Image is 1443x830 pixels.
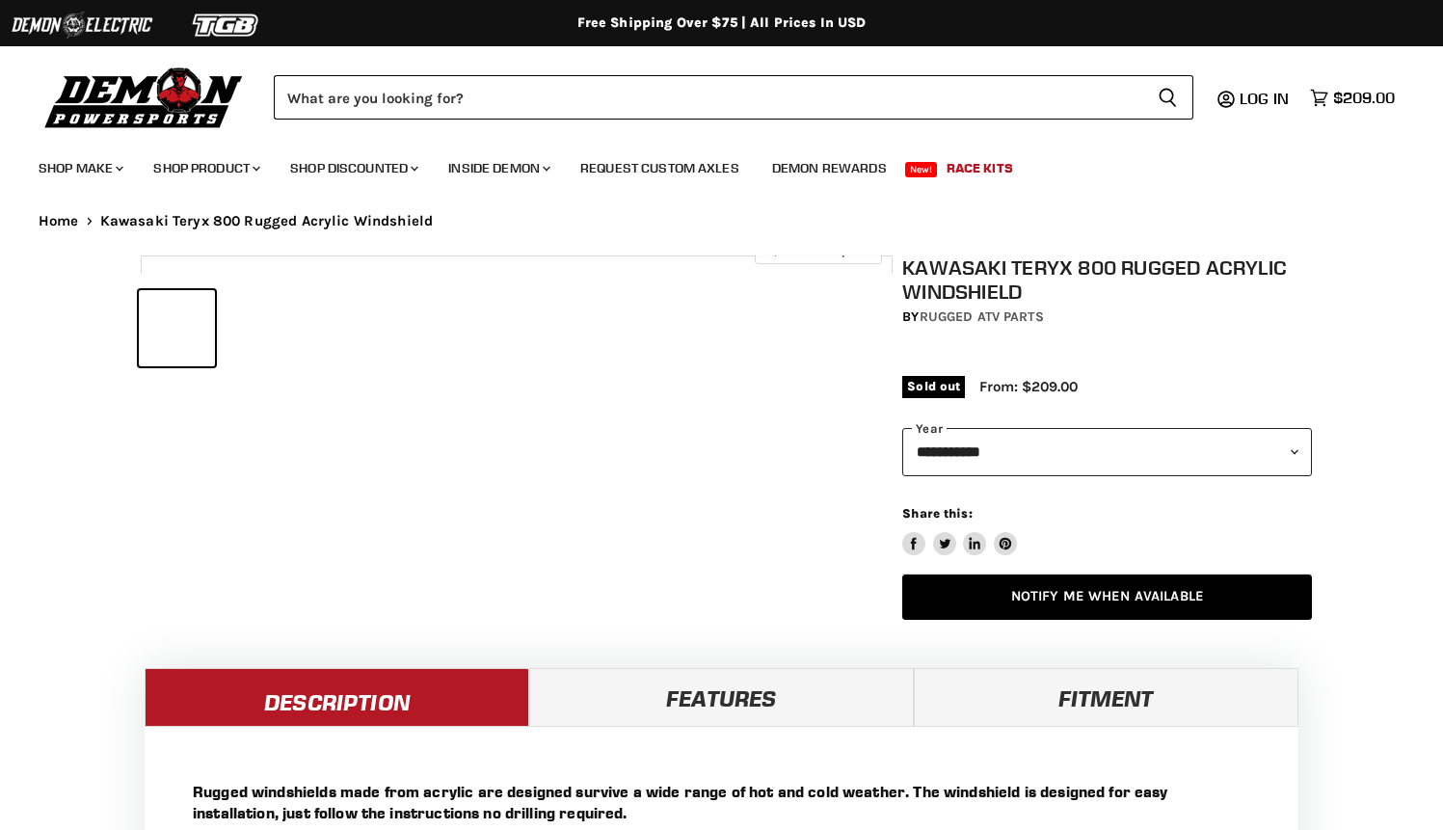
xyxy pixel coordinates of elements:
[979,378,1078,395] span: From: $209.00
[902,255,1312,304] h1: Kawasaki Teryx 800 Rugged Acrylic Windshield
[902,505,1017,556] aside: Share this:
[905,162,938,177] span: New!
[276,148,430,188] a: Shop Discounted
[100,213,434,229] span: Kawasaki Teryx 800 Rugged Acrylic Windshield
[274,75,1142,120] input: Search
[932,148,1028,188] a: Race Kits
[39,213,79,229] a: Home
[10,7,154,43] img: Demon Electric Logo 2
[24,141,1390,188] ul: Main menu
[920,308,1044,325] a: Rugged ATV Parts
[1240,89,1289,108] span: Log in
[902,376,965,397] span: Sold out
[529,668,914,726] a: Features
[139,148,272,188] a: Shop Product
[154,7,299,43] img: TGB Logo 2
[24,148,135,188] a: Shop Make
[1142,75,1193,120] button: Search
[1231,90,1300,107] a: Log in
[902,428,1312,475] select: year
[145,668,529,726] a: Description
[914,668,1298,726] a: Fitment
[139,290,215,366] button: IMAGE thumbnail
[1300,84,1404,112] a: $209.00
[566,148,754,188] a: Request Custom Axles
[764,243,871,257] span: Click to expand
[434,148,562,188] a: Inside Demon
[902,307,1312,328] div: by
[193,781,1250,823] p: Rugged windshields made from acrylic are designed survive a wide range of hot and cold weather. T...
[274,75,1193,120] form: Product
[758,148,901,188] a: Demon Rewards
[1333,89,1395,107] span: $209.00
[902,506,972,521] span: Share this:
[902,575,1312,620] a: Notify Me When Available
[39,63,250,131] img: Demon Powersports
